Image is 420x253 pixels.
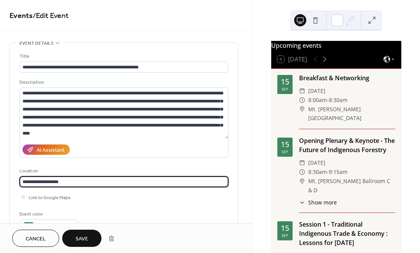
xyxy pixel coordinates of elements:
[299,198,305,206] div: ​
[299,105,305,114] div: ​
[76,235,88,243] span: Save
[19,39,53,47] span: Event details
[29,194,71,202] span: Link to Google Maps
[12,230,59,247] button: Cancel
[38,222,66,230] span: #0F6938FF
[33,8,69,23] span: / Edit Event
[10,8,33,23] a: Events
[299,220,395,247] div: Session 1 - Traditional Indigenous Trade & Economy : Lessons for [DATE]
[282,150,288,154] div: Sep
[19,78,227,86] div: Description
[299,96,305,105] div: ​
[19,210,77,218] div: Event color
[308,167,327,177] span: 8:30am
[281,224,289,232] div: 15
[329,167,348,177] span: 9:15am
[282,87,288,91] div: Sep
[308,177,395,195] span: Mt. [PERSON_NAME] Ballroom C & D
[308,96,327,105] span: 8:00am
[327,167,329,177] span: -
[308,86,325,96] span: [DATE]
[299,158,305,167] div: ​
[26,235,46,243] span: Cancel
[281,141,289,148] div: 15
[299,73,395,83] div: Breakfast & Networking
[299,167,305,177] div: ​
[299,86,305,96] div: ​
[37,146,64,154] div: AI Assistant
[308,198,337,206] span: Show more
[299,177,305,186] div: ​
[327,96,329,105] span: -
[308,158,325,167] span: [DATE]
[281,78,289,86] div: 15
[299,136,395,154] div: Opening Plenary & Keynote - The Future of Indigenous Forestry
[19,167,227,175] div: Location
[271,41,401,50] div: Upcoming events
[329,96,348,105] span: 8:30am
[23,144,70,155] button: AI Assistant
[308,105,395,123] span: Mt. [PERSON_NAME][GEOGRAPHIC_DATA]
[299,198,337,206] button: ​Show more
[62,230,101,247] button: Save
[19,52,227,60] div: Title
[282,234,288,237] div: Sep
